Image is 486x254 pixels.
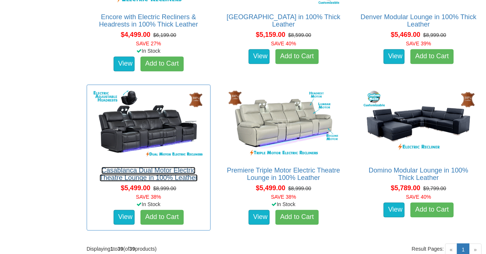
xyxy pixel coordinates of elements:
img: Premiere Triple Motor Electric Theatre Lounge in 100% Leather [226,88,341,159]
div: In Stock [85,47,212,55]
span: $5,159.00 [256,31,285,38]
del: $8,999.00 [153,185,176,191]
del: $8,599.00 [288,32,311,38]
div: In Stock [85,201,212,208]
font: SAVE 40% [406,194,431,200]
a: Premiere Triple Motor Electric Theatre Lounge in 100% Leather [227,167,340,181]
a: View [114,210,135,225]
del: $8,999.00 [423,32,446,38]
font: SAVE 27% [136,41,161,46]
a: View [114,56,135,71]
a: [GEOGRAPHIC_DATA] in 100% Thick Leather [227,13,340,28]
div: In Stock [220,201,347,208]
a: Add to Cart [410,202,454,217]
a: Add to Cart [410,49,454,64]
a: Encore with Electric Recliners & Headrests in 100% Thick Leather [99,13,198,28]
strong: 39 [129,246,135,252]
a: Add to Cart [140,56,184,71]
strong: 1 [110,246,113,252]
span: Result Pages: [412,245,444,253]
img: Casablanca Dual Motor Electric Theatre Lounge in 100% Leather [91,88,206,159]
span: $5,499.00 [256,184,285,192]
a: View [249,210,270,225]
a: Add to Cart [275,49,319,64]
font: SAVE 40% [271,41,296,46]
font: SAVE 38% [136,194,161,200]
del: $8,999.00 [288,185,311,191]
img: Domino Modular Lounge in 100% Thick Leather [361,88,476,159]
span: $5,789.00 [391,184,420,192]
a: Add to Cart [140,210,184,225]
font: SAVE 38% [271,194,296,200]
a: Domino Modular Lounge in 100% Thick Leather [369,167,468,181]
strong: 39 [118,246,124,252]
a: Denver Modular Lounge in 100% Thick Leather [361,13,476,28]
a: View [383,49,405,64]
del: $9,799.00 [423,185,446,191]
a: Add to Cart [275,210,319,225]
div: Displaying to (of products) [81,245,284,253]
font: SAVE 39% [406,41,431,46]
span: $5,499.00 [121,184,150,192]
a: View [249,49,270,64]
span: $4,499.00 [121,31,150,38]
del: $6,199.00 [153,32,176,38]
a: View [383,202,405,217]
span: $5,469.00 [391,31,420,38]
a: Casablanca Dual Motor Electric Theatre Lounge in 100% Leather [100,167,198,181]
